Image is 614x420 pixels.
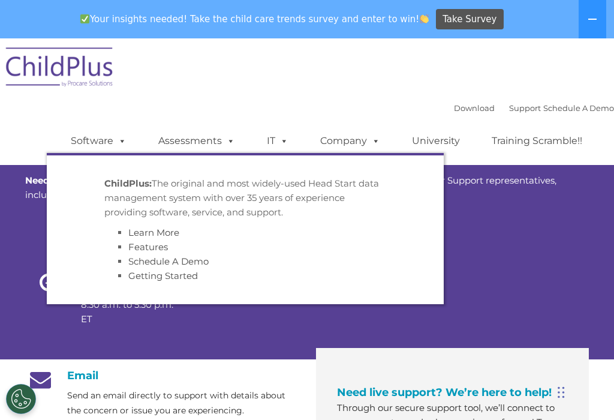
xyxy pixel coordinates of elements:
[420,14,429,23] img: 👏
[128,227,179,238] a: Learn More
[543,103,614,113] a: Schedule A Demo
[454,103,614,113] font: |
[554,362,614,420] iframe: Chat Widget
[436,9,504,30] a: Take Survey
[67,388,298,418] p: Send an email directly to support with details about the concern or issue you are experiencing.
[400,129,472,153] a: University
[128,256,209,267] a: Schedule A Demo
[128,270,198,281] a: Getting Started
[104,176,386,220] p: The original and most widely-used Head Start data management system with over 35 years of experie...
[25,175,149,186] strong: Need help with ChildPlus?
[59,129,139,153] a: Software
[558,374,565,410] div: Drag
[146,129,247,153] a: Assessments
[25,175,556,200] span: We offer many convenient ways to contact our amazing Customer Support representatives, including ...
[308,129,392,153] a: Company
[75,8,434,31] span: Your insights needed! Take the child care trends survey and enter to win!
[255,129,300,153] a: IT
[509,103,541,113] a: Support
[104,178,152,189] strong: ChildPlus:
[6,384,36,414] button: Cookies Settings
[337,386,552,399] span: Need live support? We’re here to help!
[480,129,594,153] a: Training Scramble!!
[128,241,168,253] a: Features
[454,103,495,113] a: Download
[80,14,89,23] img: ✅
[443,9,496,30] span: Take Survey
[25,369,298,382] h4: Email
